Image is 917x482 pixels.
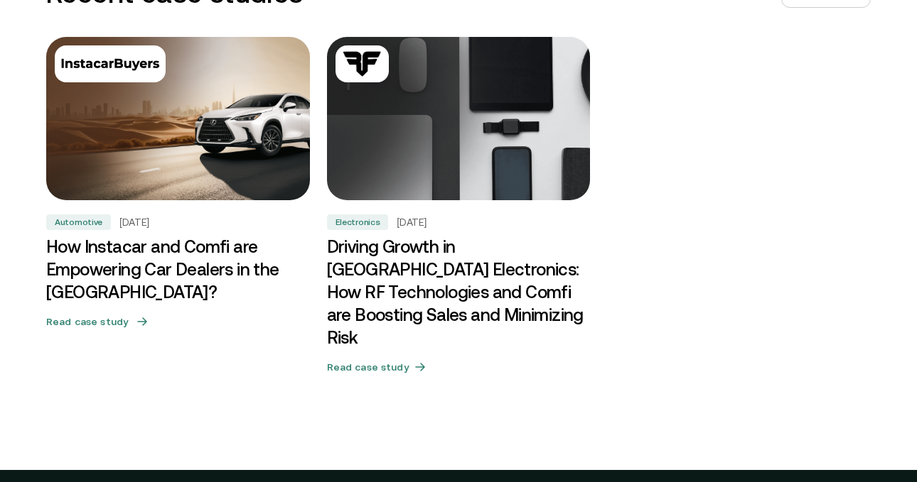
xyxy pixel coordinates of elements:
a: AutomotiveHow Instacar and Comfi are Empowering Car Dealers in the UAE?Automotive[DATE]How Instac... [46,37,310,385]
h5: Read case study [327,360,409,374]
div: Automotive [46,214,111,230]
img: How Instacar and Comfi are Empowering Car Dealers in the UAE? [40,33,316,205]
h3: How Instacar and Comfi are Empowering Car Dealers in the [GEOGRAPHIC_DATA]? [46,236,310,304]
img: Automotive [60,51,160,77]
img: Electronics [341,51,383,77]
h5: [DATE] [119,217,149,229]
a: ElectronicsDriving Growth in UAE Electronics: How RF Technologies and Comfi are Boosting Sales an... [327,37,591,385]
h5: [DATE] [397,217,427,229]
button: Read case study [327,355,591,379]
button: Read case study [46,310,310,334]
div: Electronics [327,214,389,230]
h3: Driving Growth in [GEOGRAPHIC_DATA] Electronics: How RF Technologies and Comfi are Boosting Sales... [327,236,591,349]
h5: Read case study [46,314,128,329]
img: Driving Growth in UAE Electronics: How RF Technologies and Comfi are Boosting Sales and Minimizin... [327,37,591,200]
